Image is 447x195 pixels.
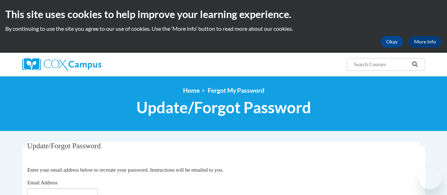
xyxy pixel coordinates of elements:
[22,58,149,71] a: Cox Campus
[381,36,403,47] button: Okay
[27,142,101,150] span: Update/Forgot Password
[22,58,101,71] img: Cox Campus
[419,167,441,189] iframe: Button to launch messaging window
[408,36,442,47] a: More Info
[27,180,58,185] span: Email Address
[27,167,223,173] span: Enter your email address below to recreate your password. Instructions will be emailed to you.
[183,87,200,94] a: Home
[353,60,410,69] input: Search Courses
[136,98,311,117] span: Update/Forgot Password
[410,60,420,69] button: Search
[5,25,442,33] p: By continuing to use the site you agree to our use of cookies. Use the ‘More info’ button to read...
[5,7,442,21] h2: This site uses cookies to help improve your learning experience.
[208,87,264,94] span: Forgot My Password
